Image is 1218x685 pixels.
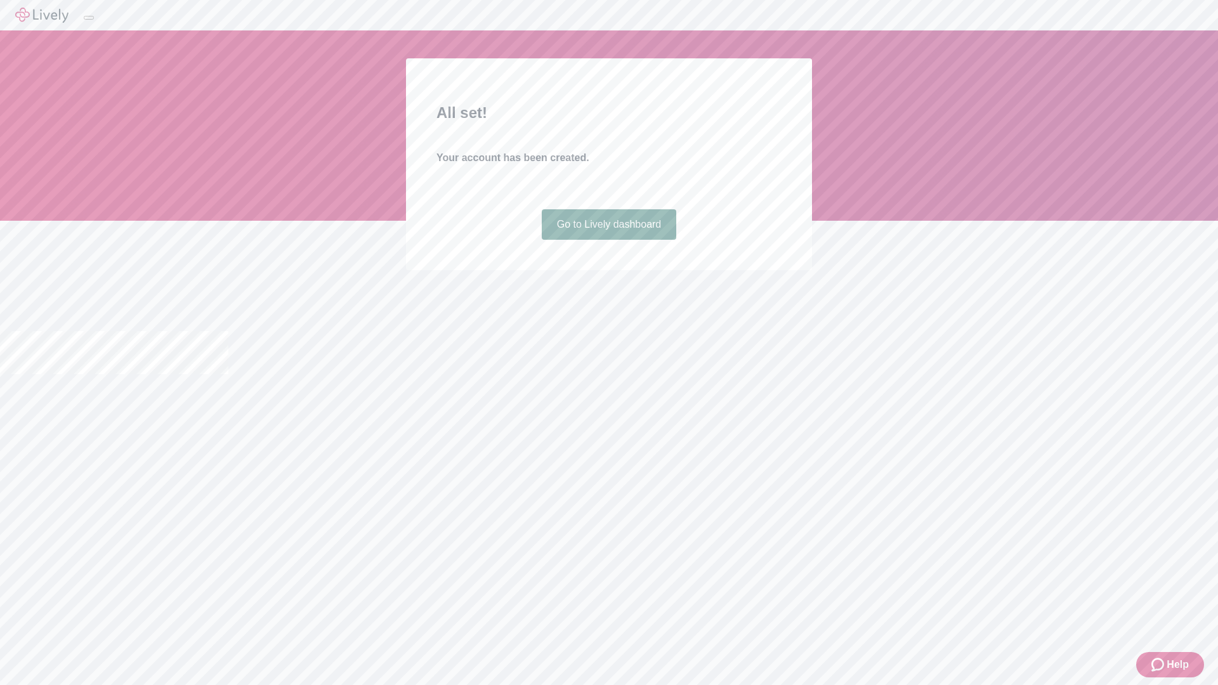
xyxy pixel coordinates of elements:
[15,8,69,23] img: Lively
[542,209,677,240] a: Go to Lively dashboard
[436,150,782,166] h4: Your account has been created.
[436,101,782,124] h2: All set!
[1151,657,1167,672] svg: Zendesk support icon
[1167,657,1189,672] span: Help
[84,16,94,20] button: Log out
[1136,652,1204,677] button: Zendesk support iconHelp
